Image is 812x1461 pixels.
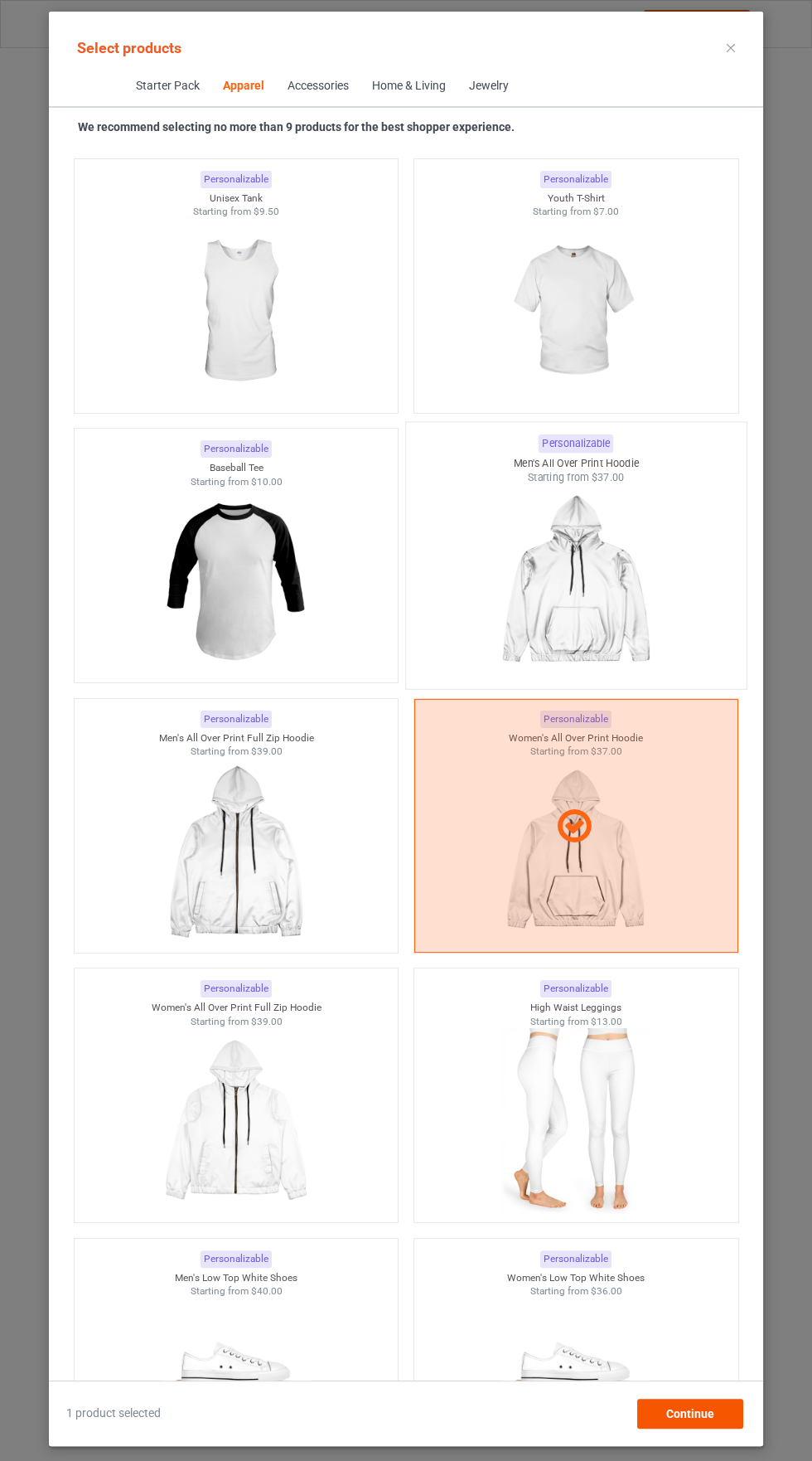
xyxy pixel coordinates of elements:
div: Continue [637,1399,743,1429]
div: Personalizable [540,1250,611,1268]
div: Women's Low Top White Shoes [414,1271,738,1285]
div: High Waist Leggings [414,1001,738,1015]
span: Continue [666,1407,714,1420]
div: Personalizable [201,1250,272,1268]
div: Personalizable [201,711,272,728]
img: regular.jpg [162,1028,310,1214]
div: Home & Living [371,78,445,95]
div: Men's All Over Print Full Zip Hoodie [75,731,399,745]
img: regular.jpg [162,759,310,944]
div: Personalizable [201,980,272,997]
span: $40.00 [250,1285,282,1297]
span: Select products [77,39,181,56]
div: Accessories [287,78,348,95]
img: regular.jpg [498,485,654,680]
strong: We recommend selecting no more than 9 products for the best shopper experience. [78,120,515,133]
img: regular.jpg [162,488,310,674]
span: $36.00 [591,1285,622,1297]
div: Unisex Tank [75,192,399,206]
span: $39.00 [250,1016,282,1027]
div: Men's Low Top White Shoes [75,1271,399,1285]
div: Personalizable [539,434,613,453]
div: Personalizable [540,171,611,188]
div: Women's All Over Print Full Zip Hoodie [75,1001,399,1015]
div: Starting from [75,1015,399,1029]
div: Starting from [75,205,399,219]
div: Starting from [75,475,399,489]
div: Starting from [414,1015,738,1029]
span: 1 product selected [66,1405,161,1422]
img: regular.jpg [501,1028,650,1214]
div: Youth T-Shirt [414,192,738,206]
div: Starting from [406,471,746,485]
div: Starting from [414,1284,738,1298]
div: Personalizable [540,980,611,997]
div: Starting from [75,745,399,759]
div: Personalizable [201,440,272,458]
img: regular.jpg [501,219,650,405]
span: $7.00 [593,206,619,217]
div: Jewelry [468,78,508,95]
span: $10.00 [250,476,282,488]
div: Personalizable [201,171,272,188]
div: Starting from [414,205,738,219]
div: Baseball Tee [75,461,399,475]
span: Starter Pack [123,66,210,106]
span: $37.00 [591,472,624,484]
span: $13.00 [591,1016,622,1027]
div: Men's All Over Print Hoodie [406,456,746,470]
div: Apparel [222,78,263,95]
span: $39.00 [250,745,282,757]
span: $9.50 [254,206,279,217]
img: regular.jpg [162,219,310,405]
div: Starting from [75,1284,399,1298]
